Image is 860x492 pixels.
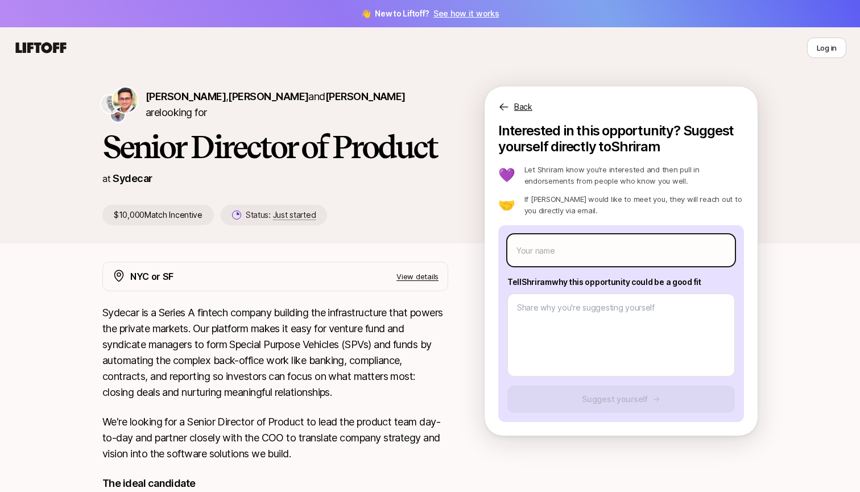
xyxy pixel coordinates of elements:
a: Sydecar [113,172,152,184]
button: Log in [807,38,846,58]
a: See how it works [433,9,499,18]
p: $10,000 Match Incentive [102,205,214,225]
p: Sydecar is a Series A fintech company building the infrastructure that powers the private markets... [102,305,448,400]
p: If [PERSON_NAME] would like to meet you, they will reach out to you directly via email. [524,193,744,216]
span: Just started [273,210,316,220]
h1: Senior Director of Product [102,130,448,164]
p: Back [514,100,532,114]
p: at [102,171,110,186]
span: , [226,90,308,102]
span: [PERSON_NAME] [228,90,308,102]
p: Tell Shriram why this opportunity could be a good fit [507,275,735,289]
p: NYC or SF [130,269,173,284]
p: Let Shriram know you’re interested and then pull in endorsements from people who know you well. [524,164,744,187]
strong: The ideal candidate [102,477,196,489]
p: We're looking for a Senior Director of Product to lead the product team day-to-day and partner cl... [102,414,448,462]
p: Status: [246,208,316,222]
img: Shriram Bhashyam [113,88,138,113]
img: Nik Talreja [101,95,119,113]
img: Adam Hill [111,108,125,122]
span: and [308,90,405,102]
span: 👋 New to Liftoff? [361,7,499,20]
p: are looking for [146,89,448,121]
p: View details [396,271,439,282]
span: [PERSON_NAME] [146,90,226,102]
p: Interested in this opportunity? Suggest yourself directly to Shriram [498,123,744,155]
p: 💜 [498,168,515,182]
p: 🤝 [498,198,515,212]
span: [PERSON_NAME] [325,90,406,102]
